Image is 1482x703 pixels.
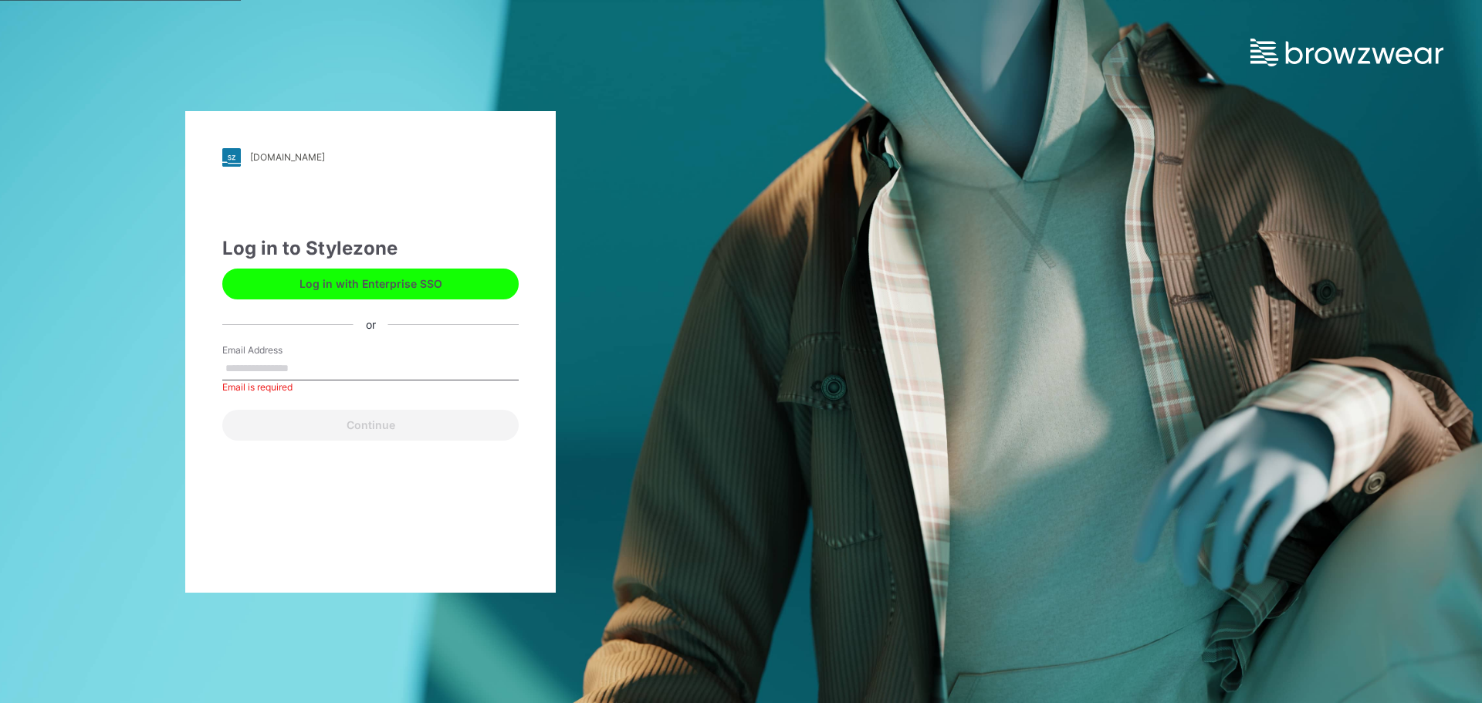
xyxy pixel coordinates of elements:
[250,151,325,163] div: [DOMAIN_NAME]
[222,148,241,167] img: stylezone-logo.562084cfcfab977791bfbf7441f1a819.svg
[222,235,519,262] div: Log in to Stylezone
[1250,39,1443,66] img: browzwear-logo.e42bd6dac1945053ebaf764b6aa21510.svg
[354,316,388,333] div: or
[222,269,519,299] button: Log in with Enterprise SSO
[222,380,519,394] div: Email is required
[222,343,330,357] label: Email Address
[222,148,519,167] a: [DOMAIN_NAME]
